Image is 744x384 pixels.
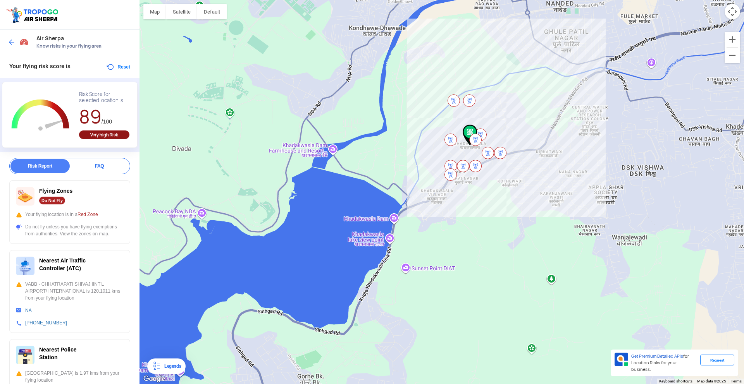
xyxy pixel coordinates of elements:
img: ic_police_station.svg [16,346,34,364]
div: Risk Score for selected location is [79,91,129,104]
img: Risk Scores [19,37,29,46]
span: Flying Zones [39,188,72,194]
button: Zoom in [725,32,740,47]
button: Reset [106,62,130,72]
span: Nearest Police Station [39,346,77,360]
span: Nearest Air Traffic Controller (ATC) [39,257,86,271]
div: VABB - CHHATRAPATI SHIVAJ IINT'L AIRPORT/ INTERNATIONAL is 120.1011 kms from your flying location [16,281,124,302]
button: Keyboard shortcuts [659,379,692,384]
div: Legends [161,362,181,371]
img: ic_nofly.svg [16,187,34,206]
a: Open this area in Google Maps (opens a new window) [141,374,167,384]
button: Show satellite imagery [166,4,197,19]
a: [PHONE_NUMBER] [25,320,67,326]
img: ic_atc.svg [16,257,34,275]
div: Request [700,355,734,365]
div: Do Not Fly [39,197,65,204]
span: Your flying risk score is [9,63,71,69]
span: Map data ©2025 [697,379,726,383]
span: Know risks in your flying area [36,43,132,49]
div: Your flying location is in a [16,211,124,218]
img: Legends [152,362,161,371]
a: Terms [731,379,742,383]
div: Very high Risk [79,130,129,139]
div: Do not fly unless you have flying exemptions from authorities. View the zones on map. [16,223,124,237]
g: Chart [8,91,73,140]
div: Risk Report [10,159,70,173]
span: Air Sherpa [36,35,132,41]
div: for Location Risks for your business. [628,353,700,373]
span: 89 [79,105,102,129]
a: NA [25,308,32,313]
span: Red Zone [77,212,98,217]
span: Get Premium Detailed APIs [631,353,683,359]
button: Show street map [143,4,166,19]
span: /100 [102,118,112,125]
div: FAQ [70,159,129,173]
img: Google [141,374,167,384]
img: ic_arrow_back_blue.svg [8,38,15,46]
button: Map camera controls [725,4,740,19]
img: Premium APIs [615,353,628,366]
button: Zoom out [725,48,740,63]
img: ic_tgdronemaps.svg [6,6,61,24]
div: [GEOGRAPHIC_DATA] is 1.97 kms from your flying location [16,370,124,384]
